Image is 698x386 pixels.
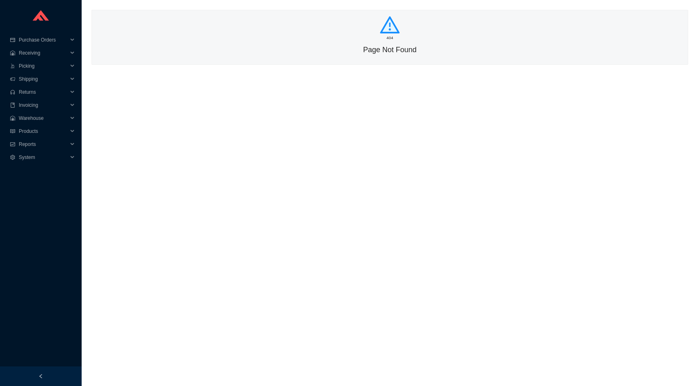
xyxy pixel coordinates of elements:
span: Shipping [19,73,68,86]
h1: 404 [387,35,393,42]
span: left [38,374,43,379]
span: credit-card [10,37,16,42]
span: fund [10,142,16,147]
span: System [19,151,68,164]
span: Returns [19,86,68,99]
span: Receiving [19,46,68,60]
span: warning [380,15,400,35]
span: setting [10,155,16,160]
span: Invoicing [19,99,68,112]
span: read [10,129,16,134]
h2: Page Not Found [363,44,416,56]
span: Purchase Orders [19,33,68,46]
span: customer-service [10,90,16,95]
span: Reports [19,138,68,151]
span: Picking [19,60,68,73]
span: Products [19,125,68,138]
span: Warehouse [19,112,68,125]
span: book [10,103,16,108]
